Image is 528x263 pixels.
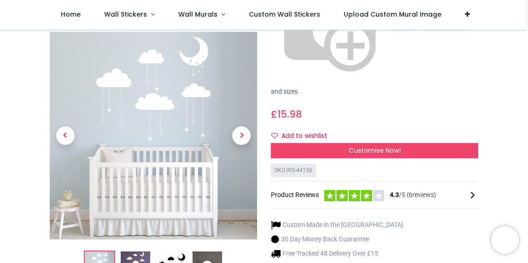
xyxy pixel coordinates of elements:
[390,191,436,200] span: /5 ( 6 reviews)
[249,10,320,19] span: Custom Wall Stickers
[491,226,519,254] iframe: Brevo live chat
[50,32,257,239] img: Stars Moon Cloud Nursery Wall Sticker
[271,164,316,177] div: SKU: WS-44156
[61,10,81,19] span: Home
[271,249,403,258] li: Free Tracked 48 Delivery Over £15
[271,220,403,230] li: Custom Made in the [GEOGRAPHIC_DATA]
[271,132,278,139] i: Add to wishlist
[271,128,335,144] button: Add to wishlistAdd to wishlist
[344,10,441,19] span: Upload Custom Mural Image
[178,10,217,19] span: Wall Murals
[56,126,75,145] span: Previous
[271,108,302,121] span: £
[50,63,81,209] a: Previous
[390,191,399,198] span: 4.3
[271,24,468,95] span: Available in various colours and sizes.
[349,146,401,155] span: Customise Now!
[226,63,258,209] a: Next
[277,108,302,121] span: 15.98
[232,126,251,145] span: Next
[104,10,147,19] span: Wall Stickers
[271,189,478,201] div: Product Reviews
[271,234,403,244] li: 30 Day Money Back Guarantee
